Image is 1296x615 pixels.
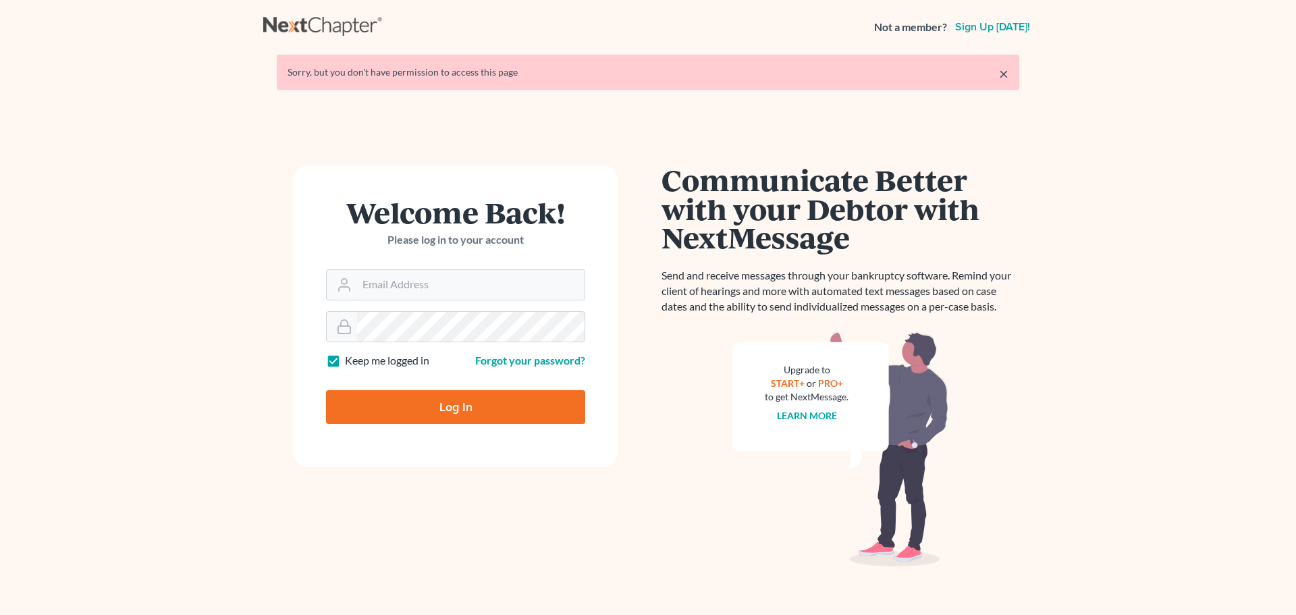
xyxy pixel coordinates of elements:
a: Sign up [DATE]! [952,22,1033,32]
p: Please log in to your account [326,232,585,248]
a: START+ [771,377,805,389]
h1: Welcome Back! [326,198,585,227]
label: Keep me logged in [345,353,429,369]
p: Send and receive messages through your bankruptcy software. Remind your client of hearings and mo... [661,268,1019,315]
strong: Not a member? [874,20,947,35]
div: Upgrade to [765,363,848,377]
a: Forgot your password? [475,354,585,367]
input: Log In [326,390,585,424]
span: or [807,377,816,389]
a: PRO+ [818,377,843,389]
a: × [999,65,1008,82]
img: nextmessage_bg-59042aed3d76b12b5cd301f8e5b87938c9018125f34e5fa2b7a6b67550977c72.svg [732,331,948,567]
div: to get NextMessage. [765,390,848,404]
h1: Communicate Better with your Debtor with NextMessage [661,165,1019,252]
div: Sorry, but you don't have permission to access this page [288,65,1008,79]
input: Email Address [357,270,585,300]
a: Learn more [777,410,837,421]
